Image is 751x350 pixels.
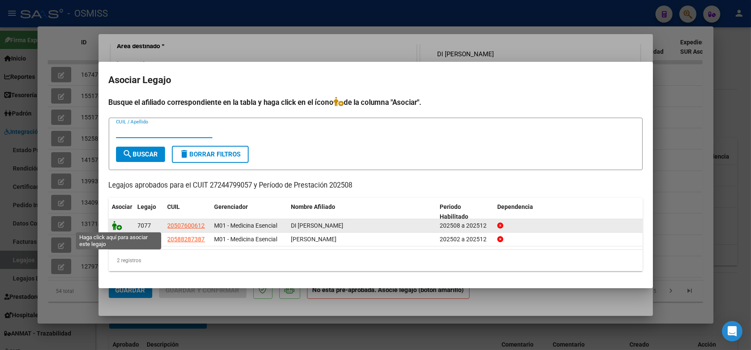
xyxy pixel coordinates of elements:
[215,222,278,229] span: M01 - Medicina Esencial
[138,222,151,229] span: 7077
[291,222,344,229] span: DI MARCO SANTINO
[494,198,643,226] datatable-header-cell: Dependencia
[116,147,165,162] button: Buscar
[109,250,643,271] div: 2 registros
[164,198,211,226] datatable-header-cell: CUIL
[168,203,180,210] span: CUIL
[109,180,643,191] p: Legajos aprobados para el CUIT 27244799057 y Período de Prestación 202508
[440,203,468,220] span: Periodo Habilitado
[168,222,205,229] span: 20507600612
[112,203,133,210] span: Asociar
[109,198,134,226] datatable-header-cell: Asociar
[168,236,205,243] span: 20588287387
[138,236,151,243] span: 7388
[215,203,248,210] span: Gerenciador
[109,72,643,88] h2: Asociar Legajo
[722,321,742,341] div: Open Intercom Messenger
[291,203,336,210] span: Nombre Afiliado
[288,198,437,226] datatable-header-cell: Nombre Afiliado
[436,198,494,226] datatable-header-cell: Periodo Habilitado
[291,236,337,243] span: BRUNETTI PEDRO
[134,198,164,226] datatable-header-cell: Legajo
[123,149,133,159] mat-icon: search
[211,198,288,226] datatable-header-cell: Gerenciador
[109,97,643,108] h4: Busque el afiliado correspondiente en la tabla y haga click en el ícono de la columna "Asociar".
[497,203,533,210] span: Dependencia
[123,150,158,158] span: Buscar
[215,236,278,243] span: M01 - Medicina Esencial
[180,150,241,158] span: Borrar Filtros
[138,203,157,210] span: Legajo
[180,149,190,159] mat-icon: delete
[440,221,490,231] div: 202508 a 202512
[440,234,490,244] div: 202502 a 202512
[172,146,249,163] button: Borrar Filtros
